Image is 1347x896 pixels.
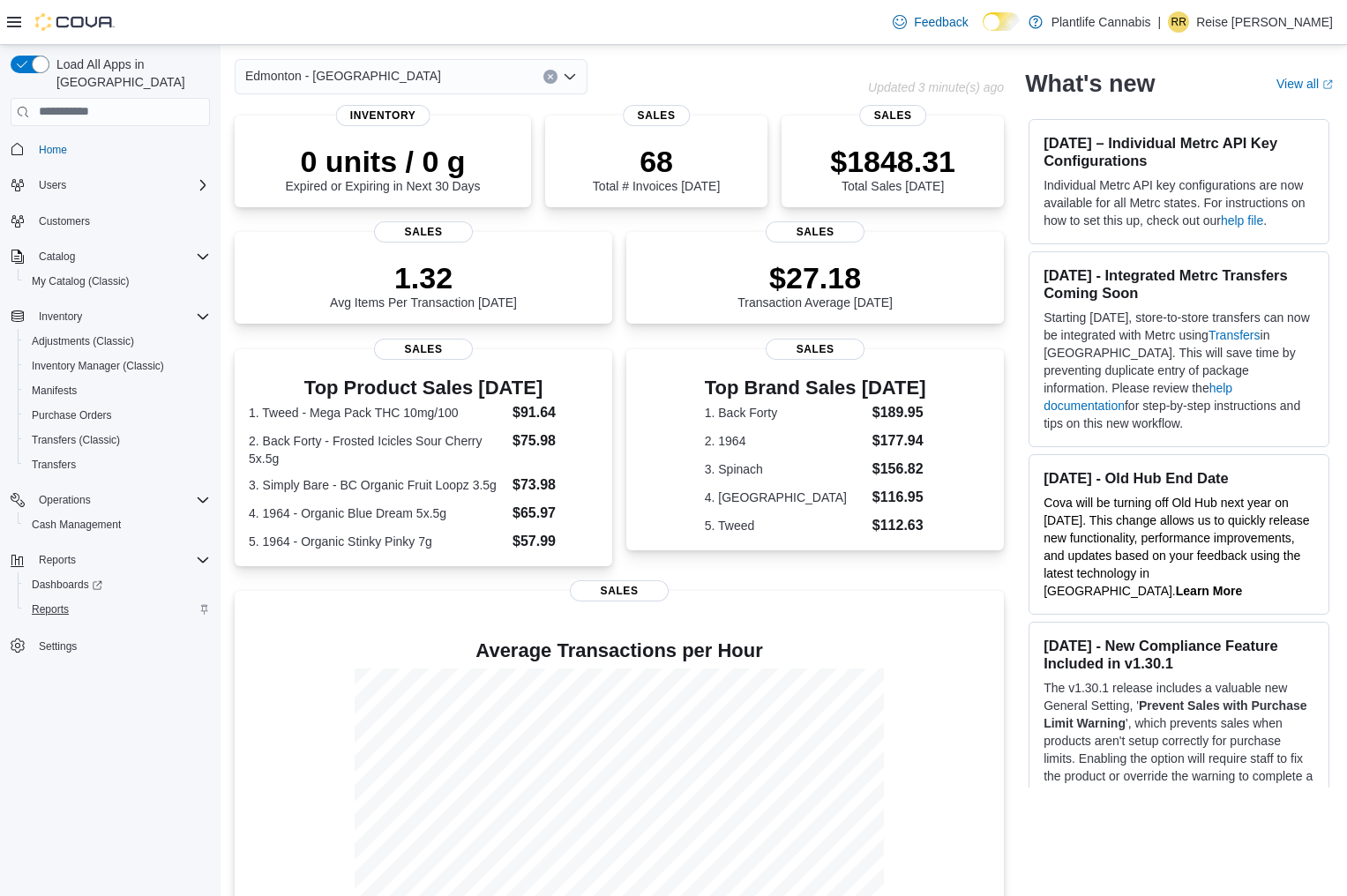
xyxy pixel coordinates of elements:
button: Inventory [32,306,89,327]
a: Home [32,139,74,161]
span: Dashboards [32,578,102,592]
div: Avg Items Per Transaction [DATE] [330,260,517,310]
dt: 4. 1964 - Organic Blue Dream 5x.5g [249,504,505,522]
span: Users [39,178,66,192]
a: Inventory Manager (Classic) [25,355,171,377]
span: Sales [859,105,926,126]
a: Purchase Orders [25,405,119,426]
span: Catalog [32,246,210,267]
a: Dashboards [25,574,109,595]
dt: 1. Back Forty [705,404,865,422]
a: Settings [32,636,84,657]
button: Catalog [4,244,217,269]
span: My Catalog (Classic) [32,274,130,288]
div: Reise Romanchuk [1168,11,1189,33]
h2: What's new [1025,70,1155,98]
dt: 2. 1964 [705,432,865,450]
div: Expired or Expiring in Next 30 Days [286,144,481,193]
button: Catalog [32,246,82,267]
p: | [1158,11,1162,33]
button: Users [4,173,217,198]
dt: 4. [GEOGRAPHIC_DATA] [705,489,865,506]
span: Manifests [32,384,77,398]
span: Settings [39,639,77,653]
h3: [DATE] – Individual Metrc API Key Configurations [1044,134,1314,169]
p: $27.18 [737,260,893,295]
span: Operations [39,493,91,507]
span: Users [32,175,210,196]
button: Customers [4,208,217,234]
span: Sales [374,339,473,360]
span: Reports [32,549,210,571]
dt: 5. Tweed [705,517,865,534]
span: Dark Mode [983,31,984,32]
span: Cova will be turning off Old Hub next year on [DATE]. This change allows us to quickly release ne... [1044,496,1309,598]
span: Inventory Manager (Classic) [25,355,210,377]
dd: $75.98 [513,430,598,452]
dd: $65.97 [513,503,598,524]
dd: $189.95 [872,402,926,423]
a: Transfers [1209,328,1261,342]
span: Load All Apps in [GEOGRAPHIC_DATA] [49,56,210,91]
strong: Prevent Sales with Purchase Limit Warning [1044,698,1306,730]
a: Transfers [25,454,83,475]
div: Transaction Average [DATE] [737,260,893,310]
a: Dashboards [18,572,217,597]
dt: 3. Spinach [705,460,865,478]
nav: Complex example [11,130,210,705]
span: Adjustments (Classic) [32,334,134,348]
span: Purchase Orders [25,405,210,426]
a: Adjustments (Classic) [25,331,141,352]
button: Transfers [18,452,217,477]
button: Users [32,175,73,196]
a: help documentation [1044,381,1232,413]
dt: 1. Tweed - Mega Pack THC 10mg/100 [249,404,505,422]
button: Transfers (Classic) [18,428,217,452]
button: Adjustments (Classic) [18,329,217,354]
span: Manifests [25,380,210,401]
h3: Top Product Sales [DATE] [249,377,598,399]
span: Inventory [39,310,82,324]
span: Dashboards [25,574,210,595]
dd: $73.98 [513,474,598,496]
strong: Learn More [1176,584,1242,598]
a: Documentation [1096,787,1179,801]
dd: $156.82 [872,459,926,480]
a: My Catalog (Classic) [25,271,137,292]
a: View allExternal link [1276,77,1333,91]
span: Settings [32,634,210,656]
a: Feedback [886,4,975,40]
span: Sales [766,339,864,360]
a: Cash Management [25,514,128,535]
h3: Top Brand Sales [DATE] [705,377,926,399]
dd: $91.64 [513,402,598,423]
h3: [DATE] - Integrated Metrc Transfers Coming Soon [1044,266,1314,302]
p: Starting [DATE], store-to-store transfers can now be integrated with Metrc using in [GEOGRAPHIC_D... [1044,309,1314,432]
span: Transfers [32,458,76,472]
span: Catalog [39,250,75,264]
dd: $112.63 [872,515,926,536]
span: Sales [570,580,669,601]
span: My Catalog (Classic) [25,271,210,292]
span: Inventory Manager (Classic) [32,359,164,373]
dd: $116.95 [872,487,926,508]
h3: [DATE] - New Compliance Feature Included in v1.30.1 [1044,637,1314,672]
span: Reports [25,599,210,620]
p: Reise [PERSON_NAME] [1196,11,1333,33]
span: Reports [32,602,69,616]
button: Reports [32,549,83,571]
button: My Catalog (Classic) [18,269,217,294]
div: Total # Invoices [DATE] [593,144,720,193]
dt: 3. Simply Bare - BC Organic Fruit Loopz 3.5g [249,476,505,494]
span: Inventory [336,105,430,126]
a: Customers [32,211,97,232]
span: Customers [32,210,210,232]
button: Reports [4,548,217,572]
a: Transfers (Classic) [25,429,127,451]
p: Plantlife Cannabis [1051,11,1151,33]
input: Dark Mode [983,12,1020,31]
dd: $57.99 [513,531,598,552]
span: Sales [766,221,864,243]
dt: 2. Back Forty - Frosted Icicles Sour Cherry 5x.5g [249,432,505,467]
span: RR [1171,11,1186,33]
